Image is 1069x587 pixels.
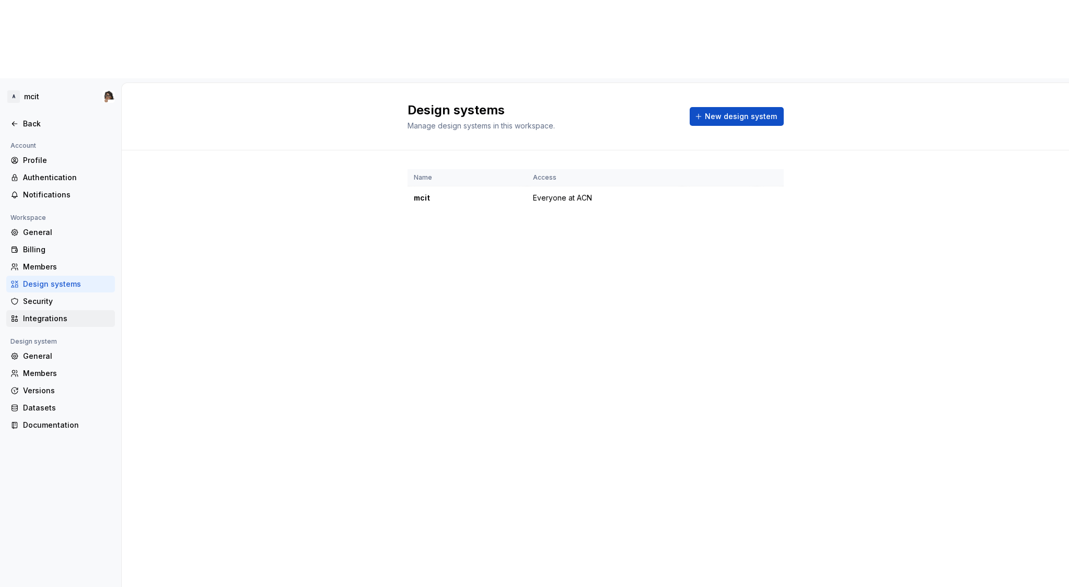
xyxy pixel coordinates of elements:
[414,193,520,203] div: mcit
[23,351,111,361] div: General
[6,276,115,292] a: Design systems
[23,296,111,307] div: Security
[102,90,115,103] img: Jessica
[24,91,39,102] div: mcit
[408,121,555,130] span: Manage design systems in this workspace.
[23,420,111,430] div: Documentation
[6,186,115,203] a: Notifications
[23,190,111,200] div: Notifications
[6,348,115,365] a: General
[705,111,777,122] span: New design system
[23,313,111,324] div: Integrations
[6,310,115,327] a: Integrations
[23,172,111,183] div: Authentication
[23,403,111,413] div: Datasets
[6,382,115,399] a: Versions
[527,169,682,186] th: Access
[6,139,40,152] div: Account
[23,119,111,129] div: Back
[23,227,111,238] div: General
[6,259,115,275] a: Members
[6,400,115,416] a: Datasets
[6,417,115,433] a: Documentation
[23,368,111,379] div: Members
[533,193,592,203] span: Everyone at ACN
[6,293,115,310] a: Security
[2,85,119,108] button: AmcitJessica
[6,365,115,382] a: Members
[23,385,111,396] div: Versions
[7,90,20,103] div: A
[6,212,50,224] div: Workspace
[690,107,784,126] button: New design system
[6,115,115,132] a: Back
[6,224,115,241] a: General
[23,262,111,272] div: Members
[23,244,111,255] div: Billing
[6,241,115,258] a: Billing
[6,152,115,169] a: Profile
[6,335,61,348] div: Design system
[408,169,527,186] th: Name
[23,155,111,166] div: Profile
[23,279,111,289] div: Design systems
[408,102,677,119] h2: Design systems
[6,169,115,186] a: Authentication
